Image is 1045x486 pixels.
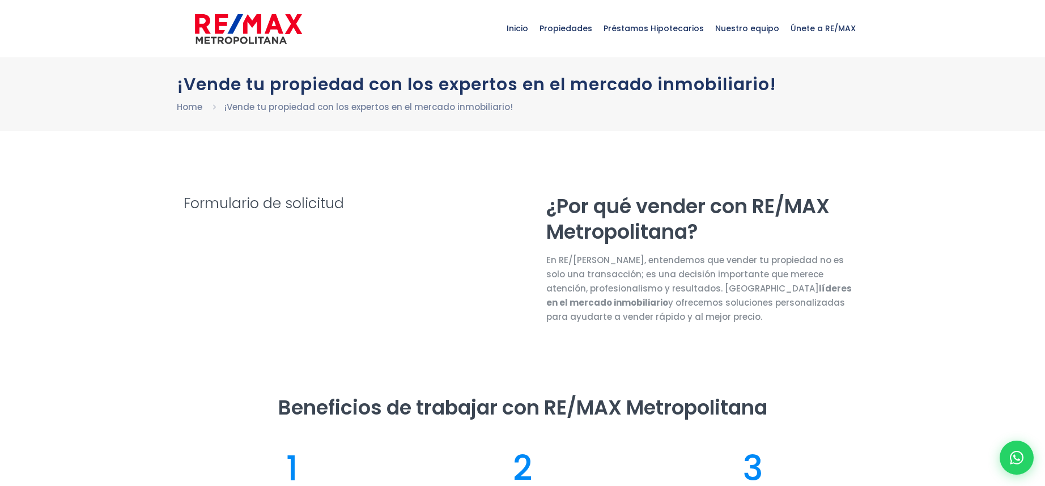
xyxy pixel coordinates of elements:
[534,11,598,45] span: Propiedades
[501,11,534,45] span: Inicio
[184,193,516,213] h3: Formulario de solicitud
[785,11,861,45] span: Únete a RE/MAX
[224,101,513,113] a: ¡Vende tu propiedad con los expertos en el mercado inmobiliario!
[546,193,861,244] h2: ¿Por qué vender con RE/MAX Metropolitana?
[710,11,785,45] span: Nuestro equipo
[598,11,710,45] span: Préstamos Hipotecarios
[661,451,846,485] span: 3
[430,451,615,485] span: 2
[195,12,302,46] img: remax-metropolitana-logo
[177,74,868,94] h1: ¡Vende tu propiedad con los expertos en el mercado inmobiliario!
[184,395,861,420] h2: Beneficios de trabajar con RE/MAX Metropolitana
[546,253,861,324] p: En RE/[PERSON_NAME], entendemos que vender tu propiedad no es solo una transacción; es una decisi...
[199,451,384,485] span: 1
[177,101,202,113] a: Home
